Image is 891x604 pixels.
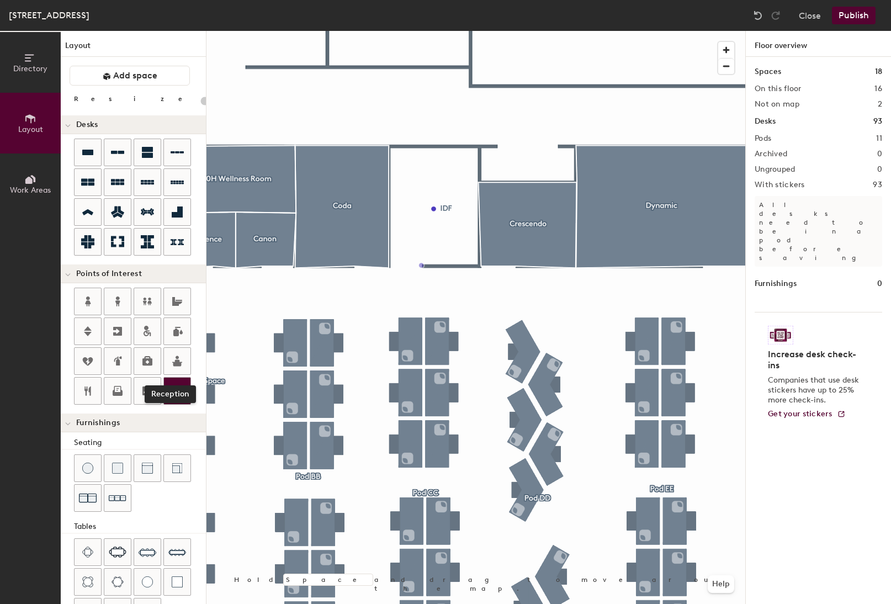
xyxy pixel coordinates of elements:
[82,576,93,587] img: Four seat round table
[755,278,797,290] h1: Furnishings
[74,437,206,449] div: Seating
[755,134,771,143] h2: Pods
[874,84,882,93] h2: 16
[74,94,196,103] div: Resize
[832,7,876,24] button: Publish
[109,490,126,507] img: Couch (x3)
[755,150,787,158] h2: Archived
[755,165,795,174] h2: Ungrouped
[875,66,882,78] h1: 18
[799,7,821,24] button: Close
[112,463,123,474] img: Cushion
[104,568,131,596] button: Six seat round table
[104,484,131,512] button: Couch (x3)
[755,115,776,128] h1: Desks
[76,418,120,427] span: Furnishings
[109,547,126,558] img: Six seat table
[112,576,124,587] img: Six seat round table
[755,100,799,109] h2: Not on map
[168,543,186,561] img: Ten seat table
[708,575,734,593] button: Help
[18,125,43,134] span: Layout
[163,347,191,375] button: Reception
[746,31,891,57] h1: Floor overview
[876,134,882,143] h2: 11
[755,84,802,93] h2: On this floor
[113,70,157,81] span: Add space
[172,463,183,474] img: Couch (corner)
[163,538,191,566] button: Ten seat table
[61,40,206,57] h1: Layout
[10,186,51,195] span: Work Areas
[134,454,161,482] button: Couch (middle)
[79,489,97,507] img: Couch (x2)
[82,463,93,474] img: Stool
[877,278,882,290] h1: 0
[104,454,131,482] button: Cushion
[13,64,47,73] span: Directory
[76,269,142,278] span: Points of Interest
[873,115,882,128] h1: 93
[768,375,862,405] p: Companies that use desk stickers have up to 25% more check-ins.
[104,538,131,566] button: Six seat table
[163,568,191,596] button: Table (1x1)
[770,10,781,21] img: Redo
[768,409,832,418] span: Get your stickers
[172,576,183,587] img: Table (1x1)
[755,66,781,78] h1: Spaces
[74,454,102,482] button: Stool
[768,410,846,419] a: Get your stickers
[142,576,153,587] img: Table (round)
[9,8,89,22] div: [STREET_ADDRESS]
[74,484,102,512] button: Couch (x2)
[752,10,763,21] img: Undo
[755,196,882,267] p: All desks need to be in a pod before saving
[134,568,161,596] button: Table (round)
[163,454,191,482] button: Couch (corner)
[76,120,98,129] span: Desks
[768,349,862,371] h4: Increase desk check-ins
[877,165,882,174] h2: 0
[768,326,793,345] img: Sticker logo
[755,181,805,189] h2: With stickers
[134,538,161,566] button: Eight seat table
[74,521,206,533] div: Tables
[877,150,882,158] h2: 0
[74,568,102,596] button: Four seat round table
[82,547,93,558] img: Four seat table
[139,543,156,561] img: Eight seat table
[873,181,882,189] h2: 93
[142,463,153,474] img: Couch (middle)
[70,66,190,86] button: Add space
[74,538,102,566] button: Four seat table
[878,100,882,109] h2: 2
